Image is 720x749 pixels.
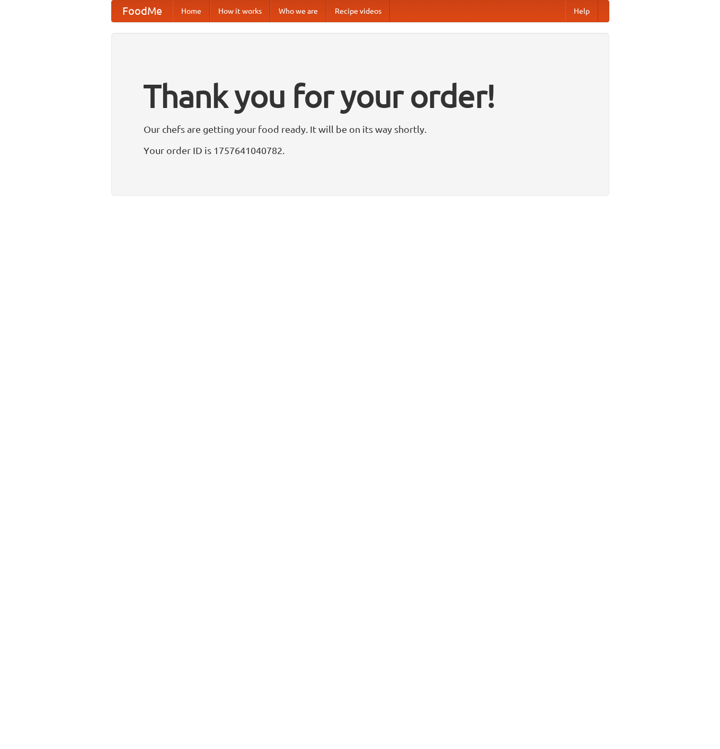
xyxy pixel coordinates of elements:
a: How it works [210,1,270,22]
p: Your order ID is 1757641040782. [144,142,577,158]
p: Our chefs are getting your food ready. It will be on its way shortly. [144,121,577,137]
a: FoodMe [112,1,173,22]
h1: Thank you for your order! [144,70,577,121]
a: Who we are [270,1,326,22]
a: Help [565,1,598,22]
a: Recipe videos [326,1,390,22]
a: Home [173,1,210,22]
